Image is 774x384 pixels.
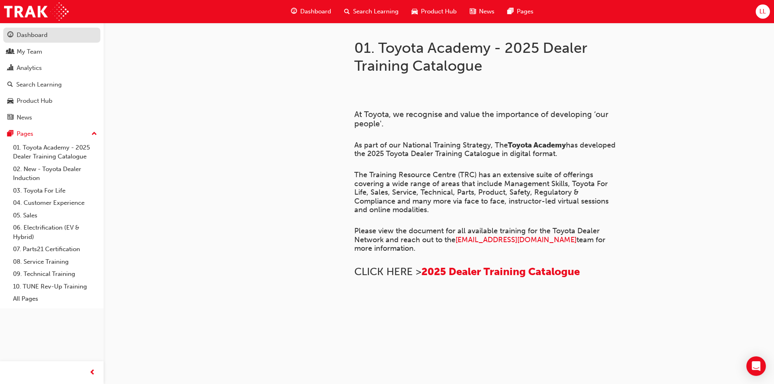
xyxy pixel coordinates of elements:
span: up-icon [91,129,97,139]
a: guage-iconDashboard [284,3,338,20]
a: 01. Toyota Academy - 2025 Dealer Training Catalogue [10,141,100,163]
a: News [3,110,100,125]
a: Search Learning [3,77,100,92]
a: search-iconSearch Learning [338,3,405,20]
div: Open Intercom Messenger [746,356,766,376]
h1: 01. Toyota Academy - 2025 Dealer Training Catalogue [354,39,621,74]
span: people-icon [7,48,13,56]
a: 09. Technical Training [10,268,100,280]
span: The Training Resource Centre (TRC) has an extensive suite of offerings covering a wide range of a... [354,170,611,214]
span: CLICK HERE > [354,265,421,278]
a: 03. Toyota For Life [10,184,100,197]
a: car-iconProduct Hub [405,3,463,20]
span: Toyota Academy [508,141,566,150]
a: 2025 Dealer Training Catalogue [421,265,580,278]
button: Pages [3,126,100,141]
span: Pages [517,7,533,16]
a: My Team [3,44,100,59]
span: pages-icon [507,7,514,17]
span: search-icon [7,81,13,89]
a: Product Hub [3,93,100,108]
div: Product Hub [17,96,52,106]
span: Search Learning [353,7,399,16]
span: At Toyota, we recognise and value the importance of developing ‘our people'. [354,110,610,128]
span: As part of our National Training Strategy, The [354,141,508,150]
a: Analytics [3,61,100,76]
div: Pages [17,129,33,139]
span: has developed the 2025 Toyota Dealer Training Catalogue in digital format. [354,141,618,158]
span: Please view the document for all available training for the Toyota Dealer Network and reach out t... [354,226,602,244]
span: chart-icon [7,65,13,72]
a: 08. Service Training [10,256,100,268]
a: 02. New - Toyota Dealer Induction [10,163,100,184]
a: 10. TUNE Rev-Up Training [10,280,100,293]
span: Product Hub [421,7,457,16]
a: Dashboard [3,28,100,43]
a: 05. Sales [10,209,100,222]
span: news-icon [7,114,13,121]
span: pages-icon [7,130,13,138]
span: car-icon [7,98,13,105]
a: pages-iconPages [501,3,540,20]
div: Analytics [17,63,42,73]
a: [EMAIL_ADDRESS][DOMAIN_NAME] [455,235,577,244]
span: team for more information. [354,235,607,253]
button: LL [756,4,770,19]
div: Search Learning [16,80,62,89]
a: 06. Electrification (EV & Hybrid) [10,221,100,243]
span: News [479,7,494,16]
span: news-icon [470,7,476,17]
span: guage-icon [7,32,13,39]
button: DashboardMy TeamAnalyticsSearch LearningProduct HubNews [3,26,100,126]
a: 04. Customer Experience [10,197,100,209]
a: 07. Parts21 Certification [10,243,100,256]
a: All Pages [10,293,100,305]
span: search-icon [344,7,350,17]
div: Dashboard [17,30,48,40]
span: Dashboard [300,7,331,16]
a: news-iconNews [463,3,501,20]
span: car-icon [412,7,418,17]
img: Trak [4,2,69,21]
span: guage-icon [291,7,297,17]
span: LL [759,7,766,16]
div: News [17,113,32,122]
div: My Team [17,47,42,56]
span: prev-icon [89,368,95,378]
